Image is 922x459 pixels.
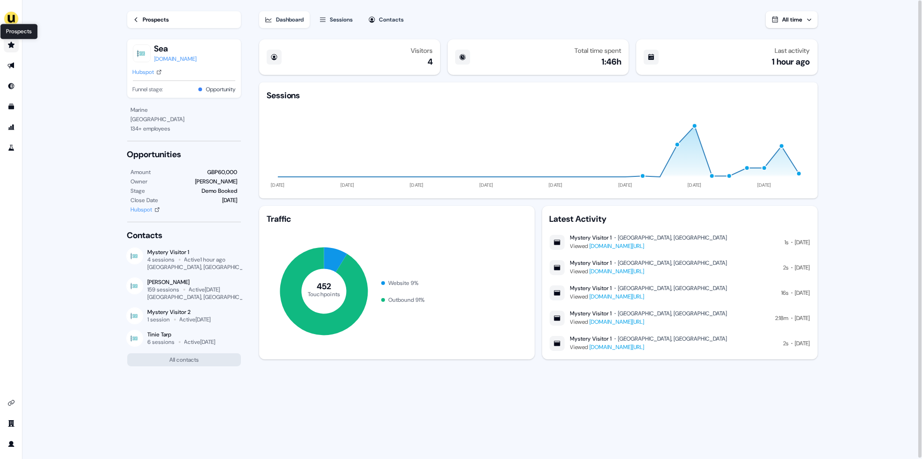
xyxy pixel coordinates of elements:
button: All time [766,11,818,28]
a: Go to prospects [4,37,19,52]
div: 2s [784,263,789,272]
div: 134 + employees [131,124,237,133]
div: 1 hour ago [772,56,810,67]
a: Go to profile [4,437,19,452]
div: [DATE] [795,313,810,323]
a: [DOMAIN_NAME][URL] [590,318,645,326]
div: Traffic [267,213,527,225]
div: Active [DATE] [189,286,220,293]
div: 1s [785,238,789,247]
div: 4 sessions [148,256,175,263]
div: Viewed [570,241,727,251]
div: [DATE] [795,263,810,272]
div: GBP60,000 [207,168,237,177]
div: Close Date [131,196,159,205]
div: Mystery Visitor 1 [570,335,612,342]
div: [GEOGRAPHIC_DATA], [GEOGRAPHIC_DATA] [618,310,727,317]
tspan: [DATE] [549,182,563,188]
div: Active [DATE] [184,338,216,346]
span: Funnel stage: [133,85,163,94]
div: Viewed [570,292,727,301]
div: 1 session [148,316,170,323]
button: Opportunity [206,85,235,94]
a: Go to experiments [4,140,19,155]
div: Tinie Tarp [148,331,216,338]
div: Marine [131,105,237,115]
div: [DATE] [222,196,237,205]
div: Mystery Visitor 1 [570,284,612,292]
tspan: [DATE] [340,182,354,188]
span: All time [783,16,803,23]
div: Stage [131,186,145,196]
div: Owner [131,177,148,186]
a: [DOMAIN_NAME][URL] [590,343,645,351]
a: Hubspot [131,205,160,214]
button: Dashboard [259,11,310,28]
a: Prospects [127,11,241,28]
div: Contacts [127,230,241,241]
div: [GEOGRAPHIC_DATA], [GEOGRAPHIC_DATA] [618,284,727,292]
a: [DOMAIN_NAME][URL] [590,293,645,300]
div: Hubspot [131,205,152,214]
div: Total time spent [574,47,621,54]
div: [GEOGRAPHIC_DATA], [GEOGRAPHIC_DATA] [618,234,727,241]
div: Viewed [570,342,727,352]
div: Sessions [267,90,300,101]
tspan: Touchpoints [307,291,340,298]
tspan: [DATE] [271,182,285,188]
div: [DATE] [795,339,810,348]
a: [DOMAIN_NAME][URL] [590,242,645,250]
div: Prospects [143,15,169,24]
div: Visitors [411,47,433,54]
tspan: 452 [316,281,331,292]
div: 2s [784,339,789,348]
a: Go to integrations [4,395,19,410]
div: [DATE] [795,238,810,247]
div: Amount [131,168,151,177]
div: Mystery Visitor 2 [148,308,211,316]
a: Hubspot [133,67,162,77]
div: [GEOGRAPHIC_DATA], [GEOGRAPHIC_DATA] [618,259,727,267]
button: All contacts [127,353,241,366]
a: Go to team [4,416,19,431]
tspan: [DATE] [688,182,702,188]
div: 16s [782,288,789,298]
button: Contacts [363,11,410,28]
tspan: [DATE] [757,182,771,188]
div: Active [DATE] [180,316,211,323]
div: Active 1 hour ago [184,256,226,263]
div: [PERSON_NAME] [195,177,237,186]
div: [GEOGRAPHIC_DATA], [GEOGRAPHIC_DATA] [148,293,258,301]
tspan: [DATE] [410,182,424,188]
a: Go to templates [4,99,19,114]
tspan: [DATE] [618,182,632,188]
a: [DOMAIN_NAME][URL] [590,268,645,275]
div: Mystery Visitor 1 [570,259,612,267]
div: Contacts [379,15,404,24]
div: 2:18m [776,313,789,323]
div: Viewed [570,317,727,327]
div: Website 9 % [389,278,419,288]
div: [PERSON_NAME] [148,278,241,286]
div: 6 sessions [148,338,175,346]
button: Sea [154,43,197,54]
a: Go to attribution [4,120,19,135]
button: Sessions [313,11,359,28]
tspan: [DATE] [479,182,493,188]
a: [DOMAIN_NAME] [154,54,197,64]
div: Mystery Visitor 1 [570,234,612,241]
div: Mystery Visitor 1 [570,310,612,317]
div: [GEOGRAPHIC_DATA], [GEOGRAPHIC_DATA] [618,335,727,342]
a: Go to Inbound [4,79,19,94]
div: Demo Booked [202,186,237,196]
div: [GEOGRAPHIC_DATA], [GEOGRAPHIC_DATA] [148,263,258,271]
div: 1:46h [602,56,621,67]
div: 4 [428,56,433,67]
div: Viewed [570,267,727,276]
div: Mystery Visitor 1 [148,248,241,256]
a: Go to outbound experience [4,58,19,73]
div: Dashboard [276,15,304,24]
div: Sessions [330,15,353,24]
div: Hubspot [133,67,154,77]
